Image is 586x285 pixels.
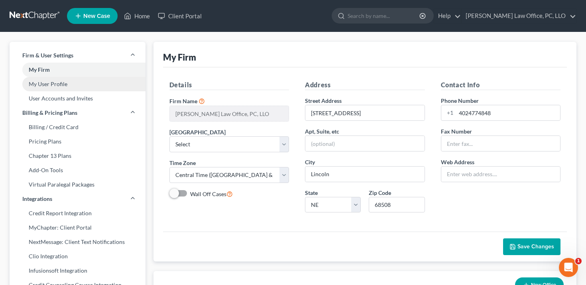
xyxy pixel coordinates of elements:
[22,51,73,59] span: Firm & User Settings
[462,9,576,23] a: [PERSON_NAME] Law Office, PC, LLO
[10,192,146,206] a: Integrations
[169,98,197,104] span: Firm Name
[305,105,425,120] input: Enter address...
[348,8,421,23] input: Search by name...
[305,167,425,182] input: Enter city...
[441,158,474,166] label: Web Address
[10,206,146,220] a: Credit Report Integration
[305,96,342,105] label: Street Address
[10,120,146,134] a: Billing / Credit Card
[305,158,315,166] label: City
[441,80,561,90] h5: Contact Info
[305,136,425,151] input: (optional)
[10,63,146,77] a: My Firm
[434,9,461,23] a: Help
[22,109,77,117] span: Billing & Pricing Plans
[441,127,472,136] label: Fax Number
[10,235,146,249] a: NextMessage: Client Text Notifications
[441,167,560,182] input: Enter web address....
[441,136,560,151] input: Enter fax...
[369,189,391,197] label: Zip Code
[169,80,289,90] h5: Details
[10,106,146,120] a: Billing & Pricing Plans
[10,163,146,177] a: Add-On Tools
[169,128,226,136] label: [GEOGRAPHIC_DATA]
[190,191,226,197] span: Wall Off Cases
[154,9,206,23] a: Client Portal
[10,77,146,91] a: My User Profile
[10,91,146,106] a: User Accounts and Invites
[456,105,560,120] input: Enter phone...
[305,189,318,197] label: State
[441,105,456,120] div: +1
[10,263,146,278] a: Infusionsoft Integration
[503,238,560,255] button: Save Changes
[559,258,578,277] iframe: Intercom live chat
[120,9,154,23] a: Home
[441,96,479,105] label: Phone Number
[10,177,146,192] a: Virtual Paralegal Packages
[10,48,146,63] a: Firm & User Settings
[22,195,52,203] span: Integrations
[517,243,554,250] span: Save Changes
[10,220,146,235] a: MyChapter: Client Portal
[163,51,196,63] div: My Firm
[10,249,146,263] a: Clio Integration
[369,197,425,213] input: XXXXX
[305,80,425,90] h5: Address
[170,106,289,121] input: Enter name...
[575,258,582,264] span: 1
[305,127,339,136] label: Apt, Suite, etc
[83,13,110,19] span: New Case
[10,149,146,163] a: Chapter 13 Plans
[10,134,146,149] a: Pricing Plans
[169,159,196,167] label: Time Zone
